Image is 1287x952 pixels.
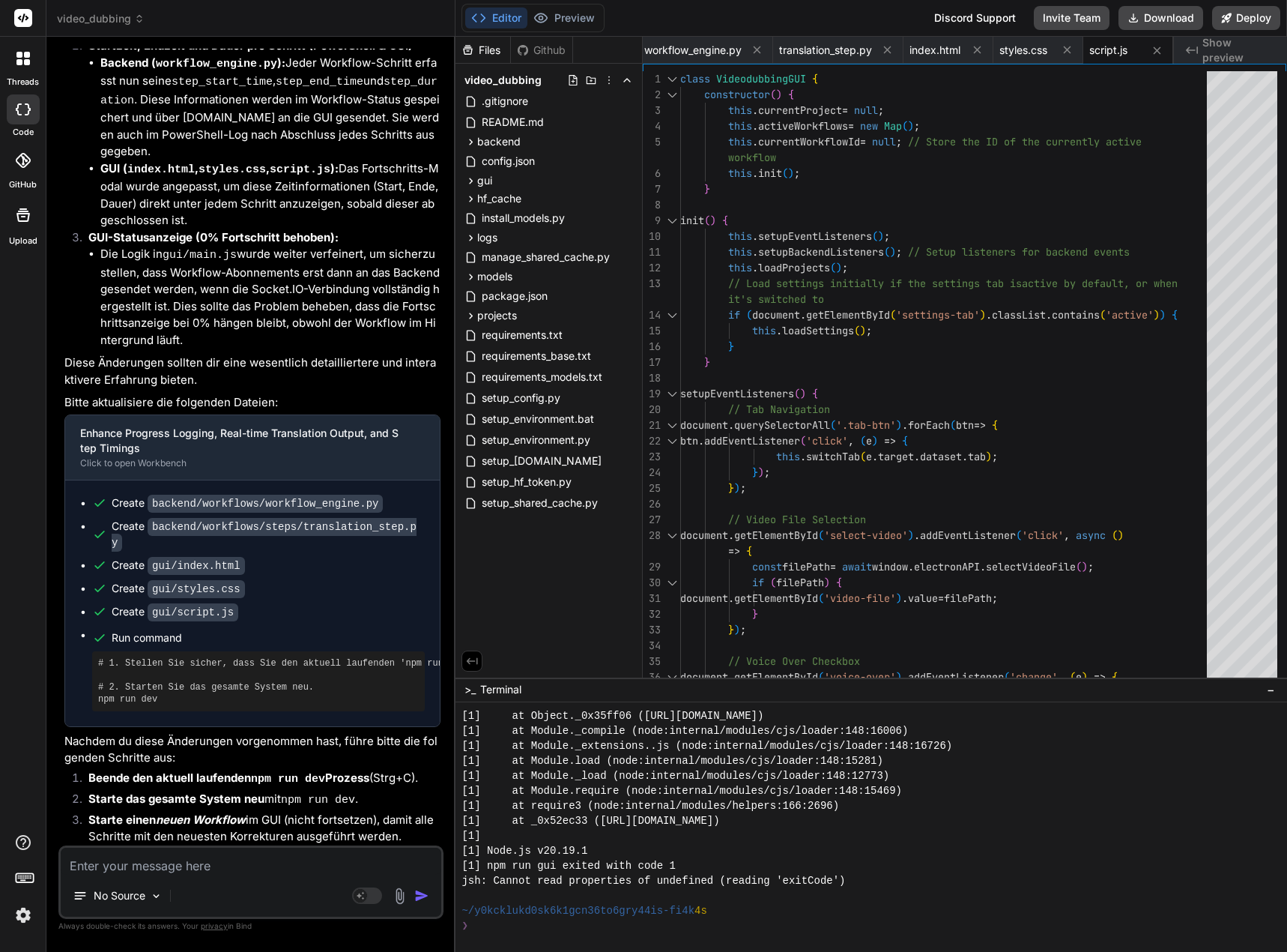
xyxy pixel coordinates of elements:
[764,466,770,479] span: ;
[156,58,277,70] code: workflow_engine.py
[866,434,872,448] span: e
[770,576,776,589] span: (
[728,513,866,526] span: // Video File Selection
[414,888,429,903] img: icon
[480,113,545,131] span: README.md
[992,450,998,463] span: ;
[64,394,440,412] p: Bitte aktualisiere die folgenden Dateien:
[872,229,878,243] span: (
[974,418,986,432] span: =>
[643,134,661,150] div: 5
[480,389,562,407] span: setup_config.py
[643,559,661,575] div: 29
[914,560,980,573] span: electronAPI
[100,246,440,349] li: Die Logik in wurde weiter verfeinert, um sicherzustellen, dass Workflow-Abonnements erst dann an ...
[734,528,818,542] span: getElementById
[704,434,800,448] span: addEventListener
[148,557,245,575] code: gui/index.html
[643,307,661,323] div: 14
[980,560,986,573] span: .
[878,103,884,117] span: ;
[854,324,860,337] span: (
[824,576,830,589] span: )
[836,261,842,274] span: )
[643,606,661,622] div: 32
[728,229,752,243] span: this
[728,166,752,180] span: this
[734,418,830,432] span: querySelectorAll
[890,245,896,259] span: )
[824,528,908,542] span: 'select-video'
[643,386,661,402] div: 19
[680,434,698,448] span: btn
[938,591,944,605] span: =
[728,135,752,148] span: this
[662,433,682,449] div: Click to collapse the range.
[728,308,740,322] span: if
[752,324,776,337] span: this
[1064,528,1070,542] span: ,
[728,544,740,558] span: =>
[758,229,872,243] span: setupEventListeners
[908,119,914,133] span: )
[643,622,661,638] div: 33
[643,465,661,480] div: 24
[914,450,920,463] span: .
[88,230,339,244] strong: GUI-Statusanzeige (0% Fortschritt behoben):
[920,450,962,463] span: dataset
[276,76,363,88] code: step_end_time
[896,308,980,322] span: 'settings-tab'
[480,410,596,428] span: setup_environment.bat
[112,581,245,597] div: Create
[842,560,872,573] span: await
[527,7,601,28] button: Preview
[818,528,824,542] span: (
[800,308,806,322] span: .
[710,214,716,227] span: )
[1160,308,1166,322] span: )
[480,347,593,365] span: requirements_base.txt
[908,560,914,573] span: .
[127,163,195,176] code: index.html
[1088,560,1094,573] span: ;
[662,528,682,543] div: Click to collapse the range.
[112,518,417,552] code: backend/workflows/steps/translation_step.py
[836,418,896,432] span: '.tab-btn'
[643,87,661,103] div: 2
[1100,308,1106,322] span: (
[728,277,1022,290] span: // Load settings initially if the settings tab is
[1118,6,1203,30] button: Download
[752,103,758,117] span: .
[752,261,758,274] span: .
[680,387,794,400] span: setupEventListeners
[728,481,734,495] span: }
[806,434,848,448] span: 'click'
[728,528,734,542] span: .
[999,43,1047,58] span: styles.css
[758,261,830,274] span: loadProjects
[163,249,237,262] code: gui/main.js
[704,355,710,369] span: }
[866,324,872,337] span: ;
[836,576,842,589] span: {
[643,166,661,181] div: 6
[848,119,854,133] span: =
[100,55,440,160] li: Jeder Workflow-Schritt erfasst nun seine , und . Diese Informationen werden im Workflow-Status ge...
[728,292,824,306] span: it's switched to
[944,591,992,605] span: filePath
[909,43,960,58] span: index.html
[734,481,740,495] span: )
[662,71,682,87] div: Click to collapse the range.
[758,466,764,479] span: )
[884,229,890,243] span: ;
[740,481,746,495] span: ;
[477,191,521,206] span: hf_cache
[480,248,611,266] span: manage_shared_cache.py
[480,287,549,305] span: package.json
[65,415,416,480] button: Enhance Progress Logging, Real-time Translation Output, and Step TimingsClick to open Workbench
[776,324,782,337] span: .
[1016,528,1022,542] span: (
[758,245,884,259] span: setupBackendListeners
[704,214,710,227] span: (
[752,245,758,259] span: .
